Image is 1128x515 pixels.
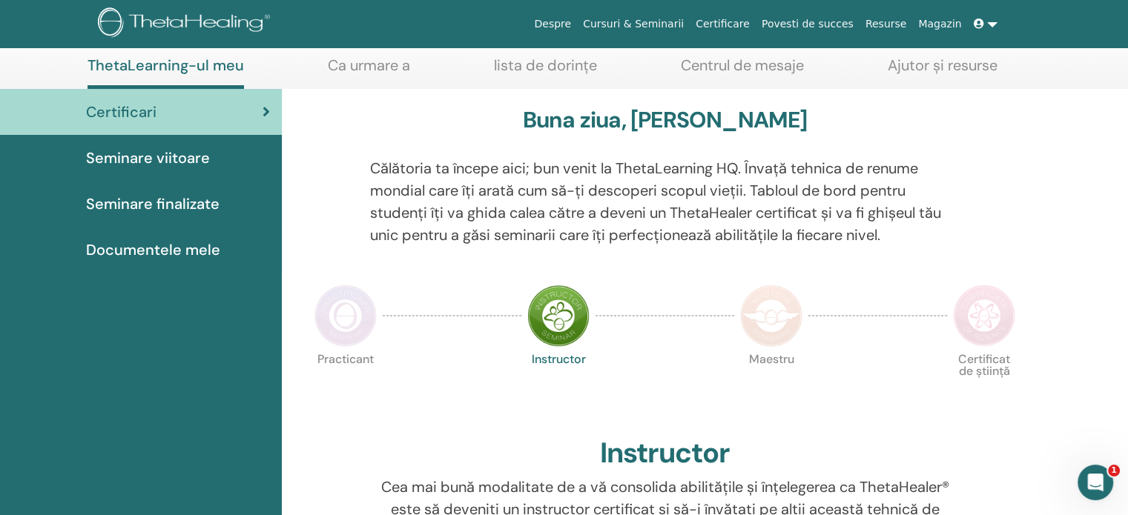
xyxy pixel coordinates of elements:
[494,56,597,85] a: lista de dorințe
[370,157,960,246] p: Călătoria ta începe aici; bun venit la ThetaLearning HQ. Învață tehnica de renume mondial care îț...
[527,285,590,347] img: Instructor
[528,10,577,38] a: Despre
[953,353,1015,416] p: Certificat de știință
[953,285,1015,347] img: Certificate of Science
[328,56,410,85] a: Ca urmare a
[577,10,690,38] a: Cursuri & Seminarii
[681,56,804,85] a: Centrul de mesaje
[523,107,808,133] h3: Buna ziua, [PERSON_NAME]
[1078,465,1113,500] iframe: Intercom live chat
[86,147,210,169] span: Seminare viitoare
[86,101,156,123] span: Certificari
[88,56,244,89] a: ThetaLearning-ul meu
[98,7,275,41] img: logo.png
[756,10,860,38] a: Povesti de succes
[740,285,802,347] img: Master
[912,10,967,38] a: Magazin
[527,353,590,416] p: Instructor
[860,10,913,38] a: Resurse
[314,353,377,416] p: Practicant
[740,353,802,416] p: Maestru
[888,56,997,85] a: Ajutor și resurse
[690,10,756,38] a: Certificare
[600,436,730,471] h2: Instructor
[86,239,220,261] span: Documentele mele
[314,285,377,347] img: Practitioner
[86,193,220,215] span: Seminare finalizate
[1108,465,1120,476] span: 1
